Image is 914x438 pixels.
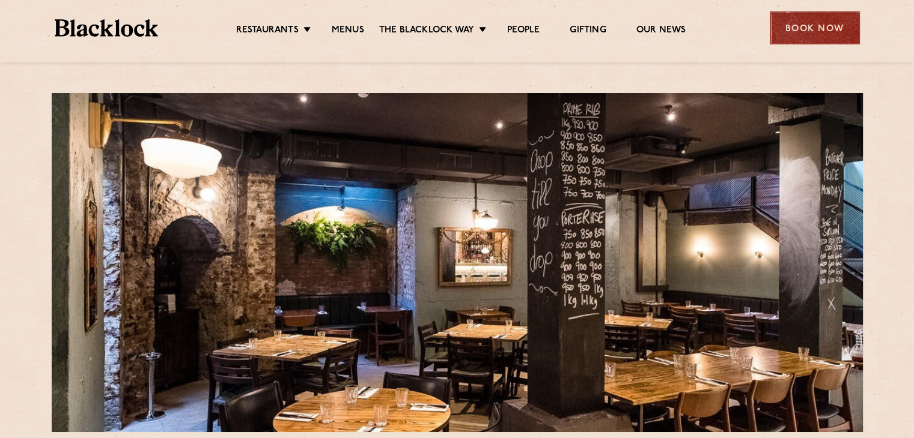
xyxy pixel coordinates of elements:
a: People [507,25,540,38]
a: Gifting [570,25,606,38]
img: BL_Textured_Logo-footer-cropped.svg [55,19,159,37]
a: Restaurants [236,25,299,38]
a: The Blacklock Way [379,25,474,38]
div: Book Now [770,11,860,44]
a: Our News [636,25,686,38]
a: Menus [332,25,364,38]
